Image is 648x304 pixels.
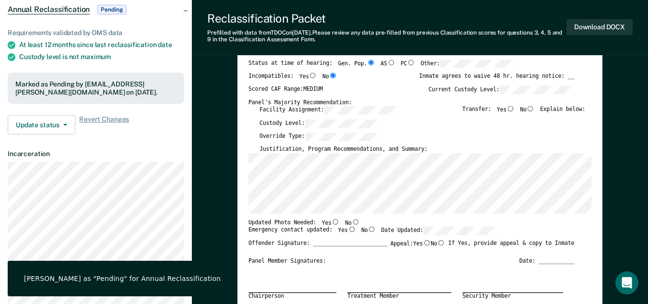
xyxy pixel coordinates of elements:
[8,5,90,14] span: Annual Reclassification
[390,240,445,253] label: Appeal:
[19,41,184,49] div: At least 12 months since last reclassification
[248,60,515,73] div: Status at time of hearing:
[248,227,498,240] div: Emergency contact updated:
[407,60,415,65] input: PC
[309,73,317,78] input: Yes
[248,73,337,85] div: Incompatibles:
[437,240,446,246] input: No
[324,106,399,114] input: Facility Assignment:
[401,60,415,68] label: PC
[423,240,431,246] input: Yes
[248,85,323,94] label: Scored CAF Range: MEDIUM
[462,292,563,300] div: Security Member
[158,41,172,49] span: date
[331,219,340,225] input: Yes
[421,60,515,68] label: Other:
[519,257,575,265] div: Date: ___________
[367,60,375,65] input: Gen. Pop.
[500,85,575,94] input: Current Custody Level:
[348,227,356,232] input: Yes
[79,115,129,134] span: Revert Changes
[8,115,75,134] button: Update status
[345,219,360,227] label: No
[248,257,326,265] div: Panel Member Signatures:
[368,227,376,232] input: No
[428,85,574,94] label: Current Custody Level:
[424,227,498,235] input: Date Updated:
[8,150,184,158] dt: Incarceration
[361,227,376,235] label: No
[527,106,535,112] input: No
[248,99,574,106] div: Panel's Majority Recommendation:
[259,133,379,141] label: Override Type:
[259,146,427,153] label: Justification, Program Recommendations, and Summary:
[419,73,574,85] div: Inmate agrees to waive 48 hr. hearing notice: __
[431,240,445,248] label: No
[97,5,126,14] span: Pending
[566,19,633,35] button: Download DOCX
[248,240,574,258] div: Offender Signature: _______________________ If Yes, provide appeal & copy to Inmate
[299,73,317,80] label: Yes
[15,80,177,97] div: Marked as Pending by [EMAIL_ADDRESS][PERSON_NAME][DOMAIN_NAME] on [DATE].
[8,29,184,37] div: Requirements validated by OMS data
[387,60,395,65] input: AS
[248,219,360,227] div: Updated Photo Needed:
[207,12,566,25] div: Reclassification Packet
[338,60,375,68] label: Gen. Pop.
[305,119,380,127] input: Custody Level:
[507,106,515,112] input: Yes
[497,106,515,114] label: Yes
[338,227,356,235] label: Yes
[352,219,360,225] input: No
[413,240,431,248] label: Yes
[81,53,111,61] span: maximum
[381,60,395,68] label: AS
[19,53,184,61] div: Custody level is not
[259,106,399,114] label: Facility Assignment:
[381,227,498,235] label: Date Updated:
[440,60,515,68] input: Other:
[329,73,337,78] input: No
[615,271,638,294] div: Open Intercom Messenger
[305,133,380,141] input: Override Type:
[322,219,340,227] label: Yes
[259,119,379,127] label: Custody Level:
[462,106,586,120] div: Transfer: Explain below:
[248,292,336,300] div: Chairperson
[347,292,451,300] div: Treatment Member
[24,274,221,283] div: [PERSON_NAME] as "Pending" for Annual Reclassification
[207,29,566,43] div: Prefilled with data from TDOC on [DATE] . Please review any data pre-filled from previous Classif...
[520,106,534,114] label: No
[322,73,337,80] label: No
